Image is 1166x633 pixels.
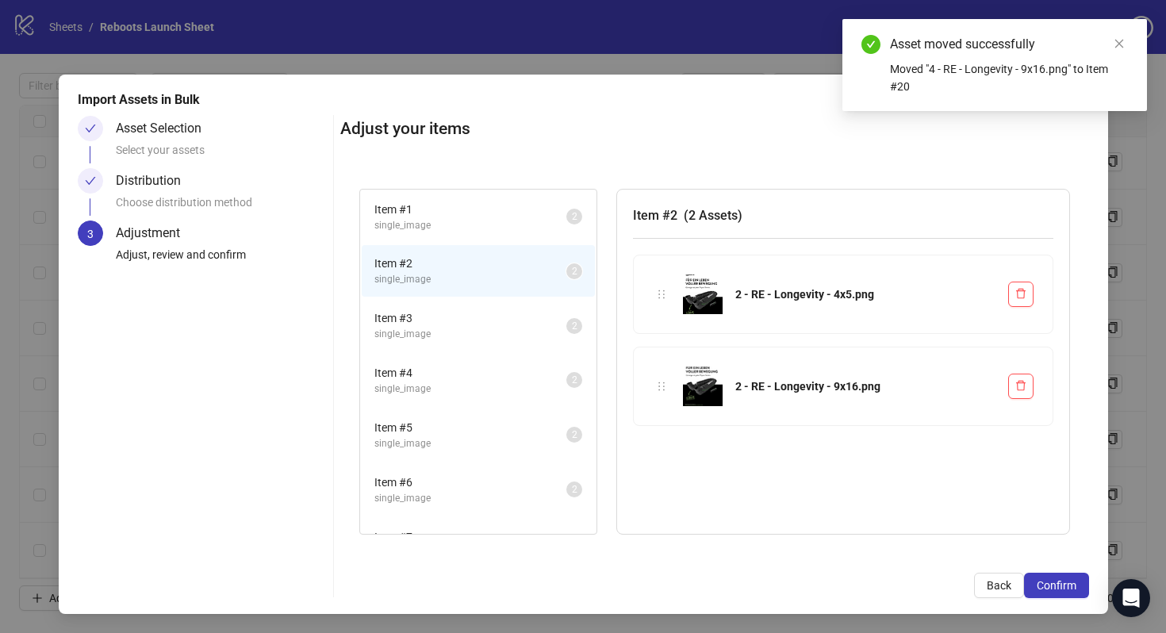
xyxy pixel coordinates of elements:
[374,272,566,287] span: single_image
[374,436,566,451] span: single_image
[861,35,880,54] span: check-circle
[572,211,577,222] span: 2
[78,90,1089,109] div: Import Assets in Bulk
[116,141,328,168] div: Select your assets
[633,205,1053,225] h3: Item # 2
[566,481,582,497] sup: 2
[374,474,566,491] span: Item # 6
[683,366,723,406] img: 2 - RE - Longevity - 9x16.png
[374,201,566,218] span: Item # 1
[653,378,670,395] div: holder
[374,382,566,397] span: single_image
[735,378,995,395] div: 2 - RE - Longevity - 9x16.png
[656,381,667,392] span: holder
[890,35,1128,54] div: Asset moved successfully
[85,175,96,186] span: check
[85,123,96,134] span: check
[1015,288,1026,299] span: delete
[87,228,94,240] span: 3
[890,60,1128,95] div: Moved "4 - RE - Longevity - 9x16.png" to Item #20
[572,374,577,386] span: 2
[1008,282,1034,307] button: Delete
[987,579,1011,592] span: Back
[374,491,566,506] span: single_image
[374,218,566,233] span: single_image
[653,286,670,303] div: holder
[116,246,328,273] div: Adjust, review and confirm
[684,208,742,223] span: ( 2 Assets )
[374,327,566,342] span: single_image
[374,419,566,436] span: Item # 5
[656,289,667,300] span: holder
[374,364,566,382] span: Item # 4
[974,573,1024,598] button: Back
[566,263,582,279] sup: 2
[1024,573,1089,598] button: Confirm
[1015,380,1026,391] span: delete
[116,194,328,221] div: Choose distribution method
[572,320,577,332] span: 2
[683,274,723,314] img: 2 - RE - Longevity - 4x5.png
[1112,579,1150,617] div: Open Intercom Messenger
[340,116,1089,142] h2: Adjust your items
[374,309,566,327] span: Item # 3
[116,168,194,194] div: Distribution
[566,372,582,388] sup: 2
[374,528,566,546] span: Item # 7
[116,116,214,141] div: Asset Selection
[1114,38,1125,49] span: close
[572,429,577,440] span: 2
[116,221,193,246] div: Adjustment
[572,484,577,495] span: 2
[1008,374,1034,399] button: Delete
[735,286,995,303] div: 2 - RE - Longevity - 4x5.png
[572,266,577,277] span: 2
[566,427,582,443] sup: 2
[1037,579,1076,592] span: Confirm
[566,209,582,224] sup: 2
[1110,35,1128,52] a: Close
[566,318,582,334] sup: 2
[374,255,566,272] span: Item # 2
